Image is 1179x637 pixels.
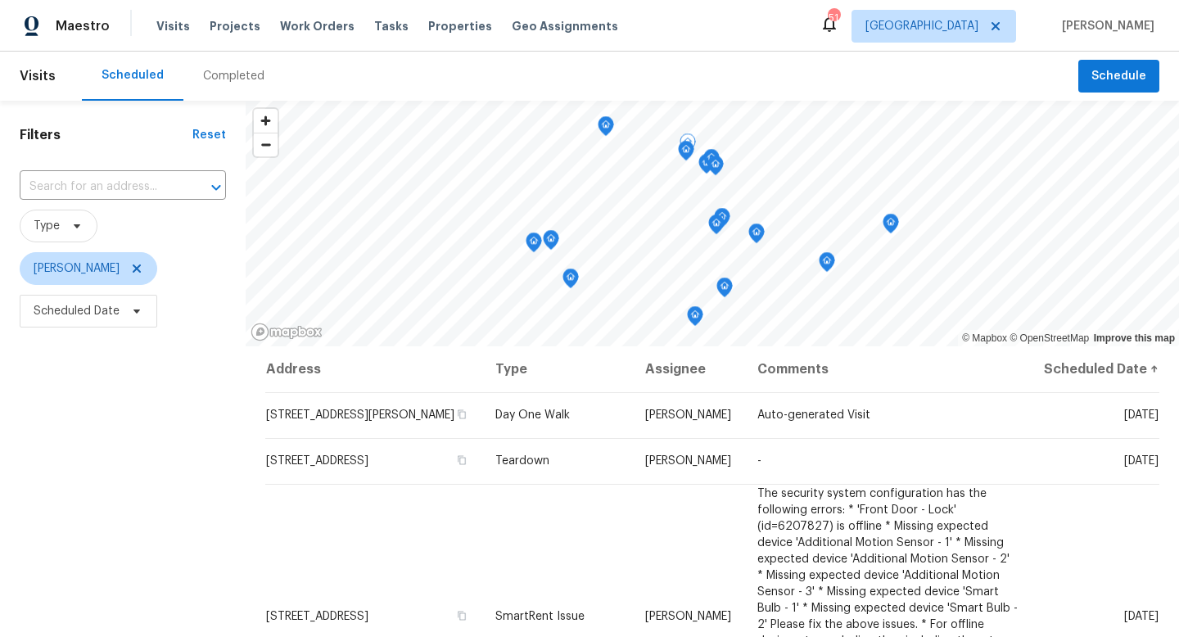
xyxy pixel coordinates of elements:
[56,18,110,34] span: Maestro
[1010,332,1089,344] a: OpenStreetMap
[254,133,278,156] button: Zoom out
[254,109,278,133] button: Zoom in
[707,156,724,181] div: Map marker
[251,323,323,341] a: Mapbox homepage
[1124,611,1159,622] span: [DATE]
[1091,66,1146,87] span: Schedule
[454,453,469,468] button: Copy Address
[495,455,549,467] span: Teardown
[156,18,190,34] span: Visits
[266,409,454,421] span: [STREET_ADDRESS][PERSON_NAME]
[819,252,835,278] div: Map marker
[526,233,542,258] div: Map marker
[246,101,1179,346] canvas: Map
[708,215,725,240] div: Map marker
[1055,18,1154,34] span: [PERSON_NAME]
[374,20,409,32] span: Tasks
[34,218,60,234] span: Type
[20,58,56,94] span: Visits
[680,133,696,159] div: Map marker
[266,455,368,467] span: [STREET_ADDRESS]
[34,260,120,277] span: [PERSON_NAME]
[865,18,978,34] span: [GEOGRAPHIC_DATA]
[454,407,469,422] button: Copy Address
[512,18,618,34] span: Geo Assignments
[714,208,730,233] div: Map marker
[1124,455,1159,467] span: [DATE]
[205,176,228,199] button: Open
[1031,346,1159,392] th: Scheduled Date ↑
[883,214,899,239] div: Map marker
[280,18,355,34] span: Work Orders
[962,332,1007,344] a: Mapbox
[265,346,482,392] th: Address
[20,127,192,143] h1: Filters
[1124,409,1159,421] span: [DATE]
[828,10,839,26] div: 51
[543,230,559,255] div: Map marker
[1078,60,1159,93] button: Schedule
[757,455,761,467] span: -
[495,611,585,622] span: SmartRent Issue
[102,67,164,84] div: Scheduled
[645,455,731,467] span: [PERSON_NAME]
[482,346,631,392] th: Type
[698,154,715,179] div: Map marker
[645,611,731,622] span: [PERSON_NAME]
[210,18,260,34] span: Projects
[203,68,264,84] div: Completed
[757,409,870,421] span: Auto-generated Visit
[20,174,180,200] input: Search for an address...
[254,133,278,156] span: Zoom out
[192,127,226,143] div: Reset
[716,278,733,303] div: Map marker
[454,608,469,623] button: Copy Address
[748,224,765,249] div: Map marker
[34,303,120,319] span: Scheduled Date
[1094,332,1175,344] a: Improve this map
[562,269,579,294] div: Map marker
[266,611,368,622] span: [STREET_ADDRESS]
[598,116,614,142] div: Map marker
[703,149,720,174] div: Map marker
[428,18,492,34] span: Properties
[495,409,570,421] span: Day One Walk
[645,409,731,421] span: [PERSON_NAME]
[744,346,1031,392] th: Comments
[632,346,744,392] th: Assignee
[678,141,694,166] div: Map marker
[687,306,703,332] div: Map marker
